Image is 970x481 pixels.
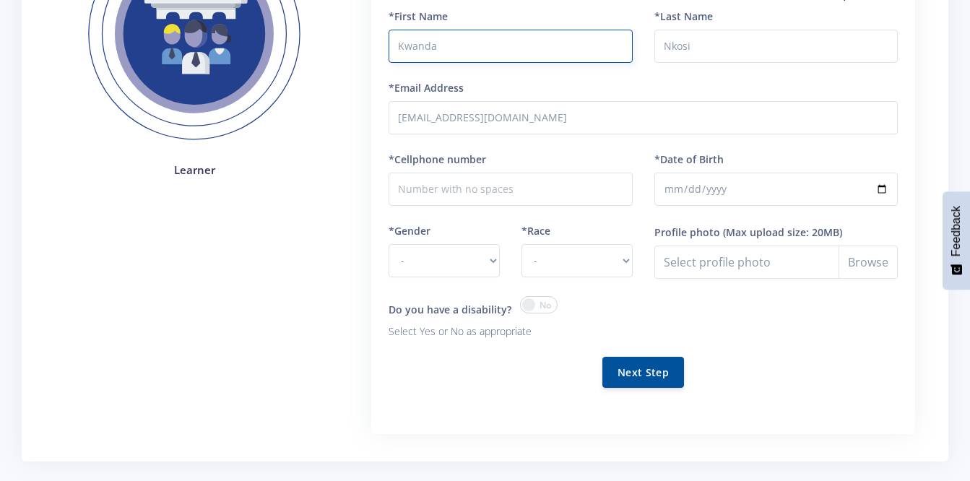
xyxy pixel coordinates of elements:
label: (Max upload size: 20MB) [723,225,842,240]
input: First Name [389,30,632,63]
input: Last Name [654,30,898,63]
label: *First Name [389,9,448,24]
label: *Date of Birth [654,152,724,167]
p: Select Yes or No as appropriate [389,323,632,340]
input: Number with no spaces [389,173,632,206]
input: Email Address [389,101,898,134]
span: Feedback [950,206,963,256]
label: Profile photo [654,225,720,240]
label: *Cellphone number [389,152,486,167]
label: Do you have a disability? [389,302,511,317]
label: *Gender [389,223,430,238]
label: *Race [521,223,550,238]
label: *Email Address [389,80,464,95]
button: Feedback - Show survey [943,191,970,290]
button: Next Step [602,357,684,388]
h4: Learner [66,162,322,178]
label: *Last Name [654,9,713,24]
